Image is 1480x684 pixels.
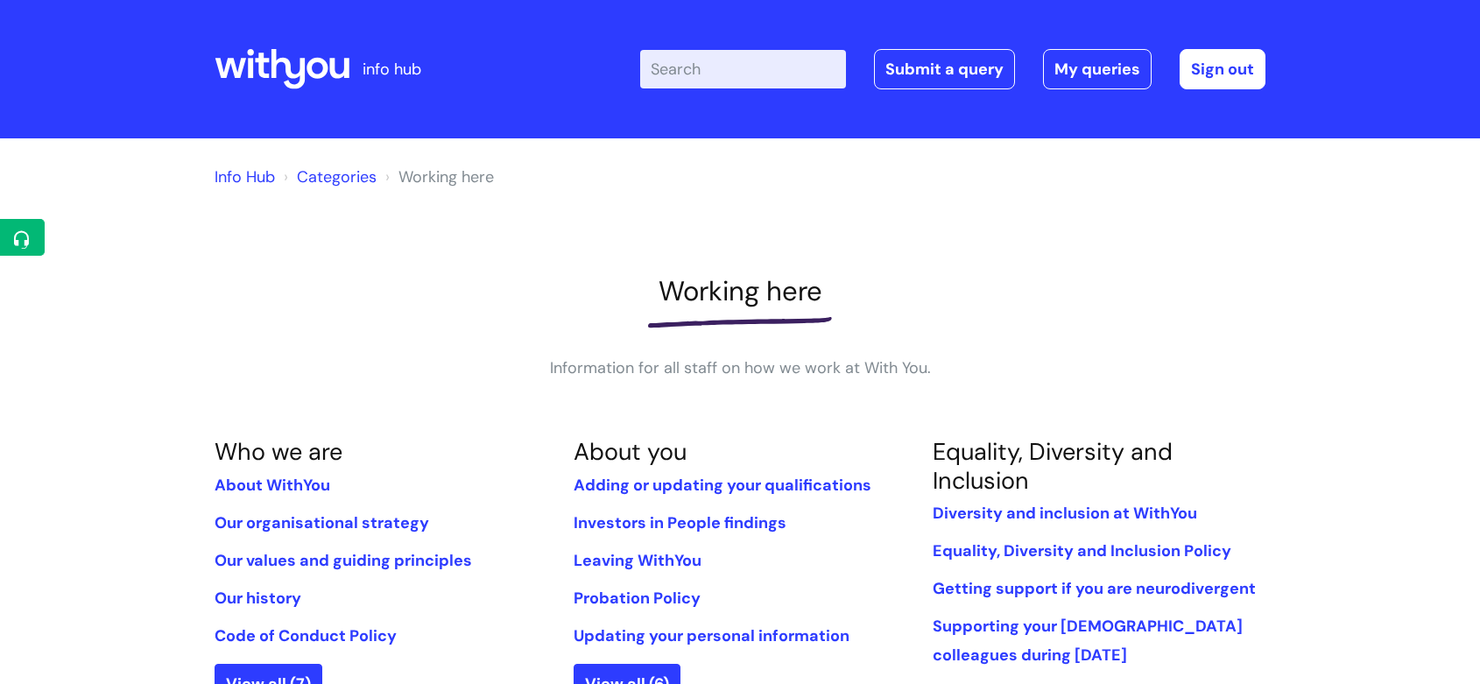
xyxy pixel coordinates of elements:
[933,540,1231,561] a: Equality, Diversity and Inclusion Policy
[933,616,1243,665] a: Supporting your [DEMOGRAPHIC_DATA] colleagues during [DATE]
[477,354,1003,382] p: Information for all staff on how we work at With You.
[215,166,275,187] a: Info Hub
[574,436,687,467] a: About you
[933,436,1173,495] a: Equality, Diversity and Inclusion
[574,588,701,609] a: Probation Policy
[574,512,786,533] a: Investors in People findings
[279,163,377,191] li: Solution home
[215,475,330,496] a: About WithYou
[574,625,849,646] a: Updating your personal information
[874,49,1015,89] a: Submit a query
[363,55,421,83] p: info hub
[215,625,397,646] a: Code of Conduct Policy
[381,163,494,191] li: Working here
[574,550,701,571] a: Leaving WithYou
[215,550,472,571] a: Our values and guiding principles
[640,49,1265,89] div: | -
[215,275,1265,307] h1: Working here
[297,166,377,187] a: Categories
[574,475,871,496] a: Adding or updating your qualifications
[640,50,846,88] input: Search
[215,588,301,609] a: Our history
[1180,49,1265,89] a: Sign out
[1043,49,1152,89] a: My queries
[933,578,1256,599] a: Getting support if you are neurodivergent
[933,503,1197,524] a: Diversity and inclusion at WithYou
[215,512,429,533] a: Our organisational strategy
[215,436,342,467] a: Who we are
